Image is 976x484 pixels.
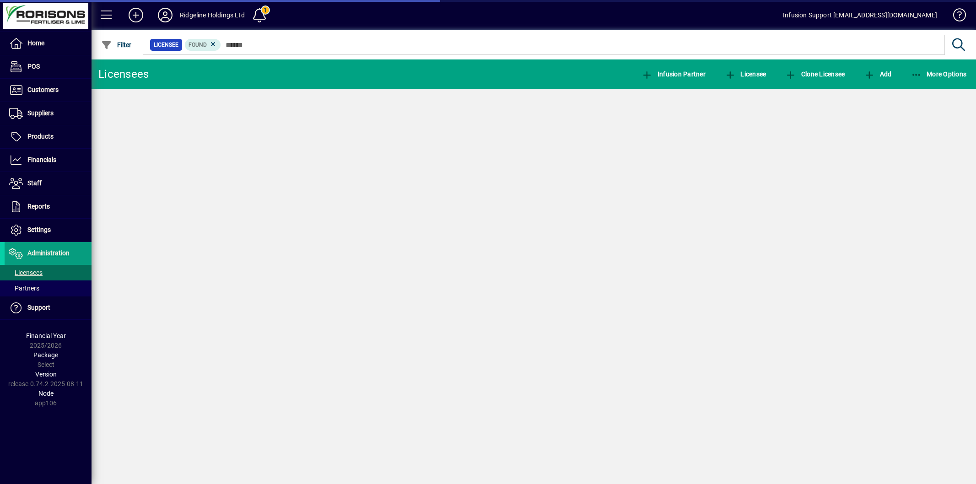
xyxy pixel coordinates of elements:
[864,70,891,78] span: Add
[27,156,56,163] span: Financials
[5,55,92,78] a: POS
[723,66,769,82] button: Licensee
[946,2,965,32] a: Knowledge Base
[27,86,59,93] span: Customers
[783,66,847,82] button: Clone Licensee
[5,172,92,195] a: Staff
[35,371,57,378] span: Version
[27,179,42,187] span: Staff
[785,70,845,78] span: Clone Licensee
[151,7,180,23] button: Profile
[5,32,92,55] a: Home
[27,304,50,311] span: Support
[642,70,706,78] span: Infusion Partner
[5,265,92,280] a: Licensees
[154,40,178,49] span: Licensee
[27,203,50,210] span: Reports
[27,133,54,140] span: Products
[27,63,40,70] span: POS
[783,8,937,22] div: Infusion Support [EMAIL_ADDRESS][DOMAIN_NAME]
[909,66,969,82] button: More Options
[98,67,149,81] div: Licensees
[121,7,151,23] button: Add
[101,41,132,48] span: Filter
[189,42,207,48] span: Found
[27,249,70,257] span: Administration
[27,226,51,233] span: Settings
[33,351,58,359] span: Package
[27,109,54,117] span: Suppliers
[180,8,245,22] div: Ridgeline Holdings Ltd
[26,332,66,339] span: Financial Year
[5,149,92,172] a: Financials
[725,70,766,78] span: Licensee
[27,39,44,47] span: Home
[5,102,92,125] a: Suppliers
[38,390,54,397] span: Node
[99,37,134,53] button: Filter
[5,195,92,218] a: Reports
[5,125,92,148] a: Products
[5,219,92,242] a: Settings
[9,269,43,276] span: Licensees
[185,39,221,51] mat-chip: Found Status: Found
[9,285,39,292] span: Partners
[5,280,92,296] a: Partners
[639,66,708,82] button: Infusion Partner
[862,66,894,82] button: Add
[5,296,92,319] a: Support
[5,79,92,102] a: Customers
[911,70,967,78] span: More Options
